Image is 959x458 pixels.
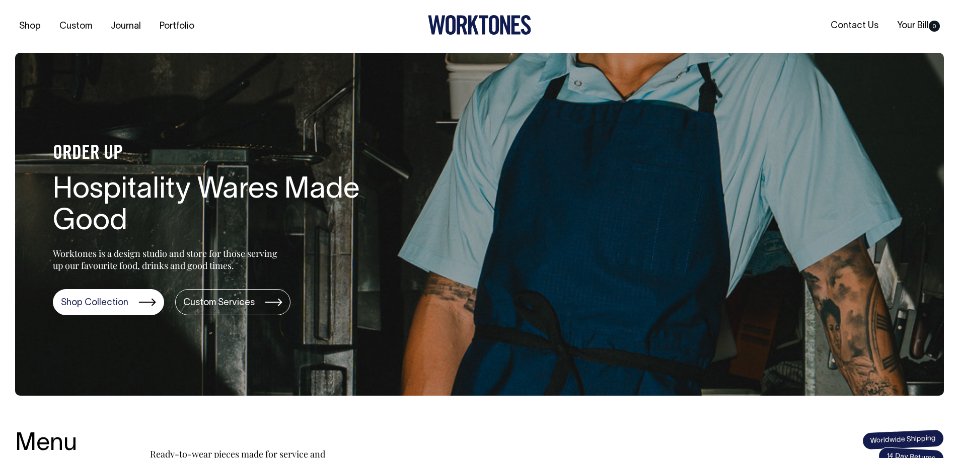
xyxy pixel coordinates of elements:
[53,174,375,239] h1: Hospitality Wares Made Good
[929,21,940,32] span: 0
[55,18,96,35] a: Custom
[53,289,164,315] a: Shop Collection
[827,18,882,34] a: Contact Us
[893,18,944,34] a: Your Bill0
[862,429,944,450] span: Worldwide Shipping
[107,18,145,35] a: Journal
[53,247,282,271] p: Worktones is a design studio and store for those serving up our favourite food, drinks and good t...
[53,143,375,164] h4: ORDER UP
[15,18,45,35] a: Shop
[175,289,290,315] a: Custom Services
[156,18,198,35] a: Portfolio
